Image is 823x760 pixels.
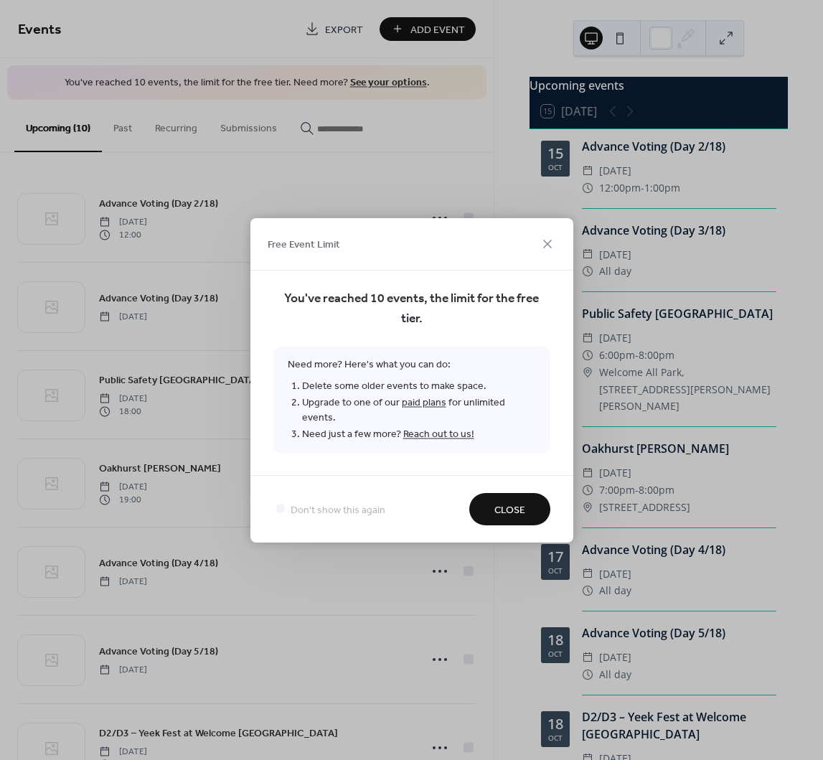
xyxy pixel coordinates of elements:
li: Need just a few more? [302,426,536,442]
span: Need more? Here's what you can do: [273,346,550,453]
span: Free Event Limit [268,238,340,253]
a: Reach out to us! [403,424,474,444]
li: Upgrade to one of our for unlimited events. [302,394,536,426]
li: Delete some older events to make space. [302,377,536,394]
button: Close [469,493,550,525]
span: Close [494,502,525,517]
span: Don't show this again [291,502,385,517]
a: paid plans [402,393,446,412]
span: You've reached 10 events, the limit for the free tier. [273,288,550,329]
